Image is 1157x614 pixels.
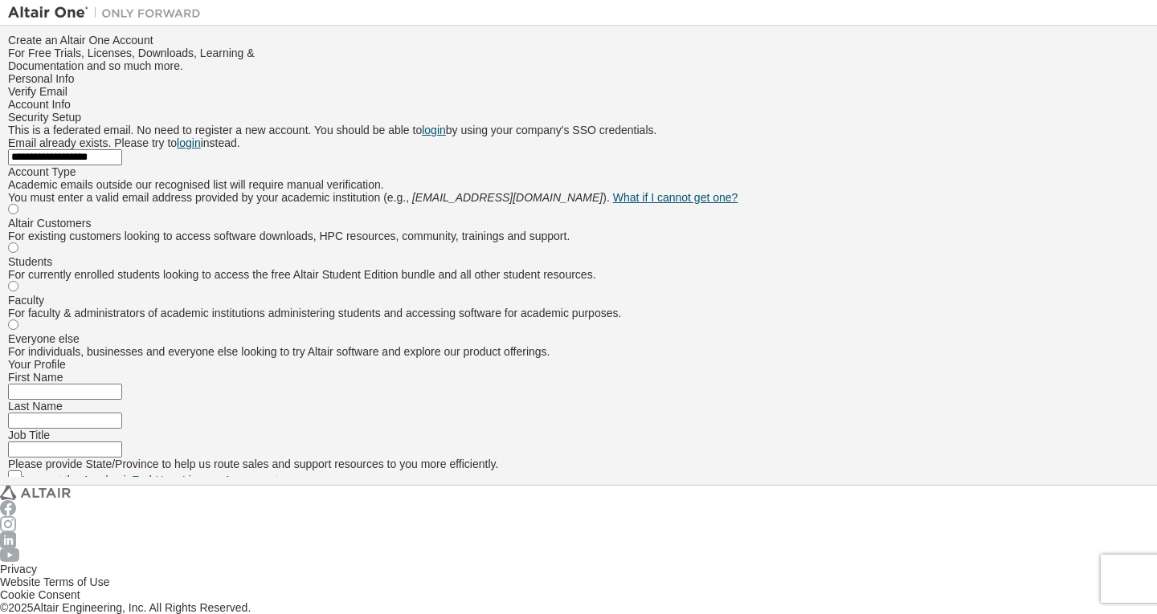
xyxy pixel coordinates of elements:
div: Verify Email [8,85,1149,98]
div: Account Type [8,165,1149,178]
div: For individuals, businesses and everyone else looking to try Altair software and explore our prod... [8,345,1149,358]
a: Academic End-User License Agreement [83,474,279,486]
span: [EMAIL_ADDRESS][DOMAIN_NAME] [412,191,603,204]
div: Account Info [8,98,1149,111]
label: I accept the [22,474,279,486]
div: Academic emails outside our recognised list will require manual verification. [8,178,1149,191]
div: You must enter a valid email address provided by your academic institution (e.g., ). [8,191,1149,204]
div: For faculty & administrators of academic institutions administering students and accessing softwa... [8,307,1149,319]
div: Security Setup [8,111,1149,124]
a: What if I cannot get one? [613,191,738,204]
label: First Name [8,371,63,384]
a: login [422,124,446,136]
div: For currently enrolled students looking to access the free Altair Student Edition bundle and all ... [8,268,1149,281]
img: Altair One [8,5,209,21]
div: This is a federated email. No need to register a new account. You should be able to by using your... [8,124,1149,136]
a: login [177,136,201,149]
div: Your Profile [8,358,1149,371]
div: Altair Customers [8,217,1149,230]
label: Job Title [8,429,50,441]
label: Last Name [8,400,63,413]
div: For existing customers looking to access software downloads, HPC resources, community, trainings ... [8,230,1149,242]
div: Email already exists. Please try to instead. [8,136,1149,149]
div: For Free Trials, Licenses, Downloads, Learning & Documentation and so much more. [8,47,1149,72]
div: Please provide State/Province to help us route sales and support resources to you more efficiently. [8,457,1149,470]
div: Everyone else [8,332,1149,345]
div: Faculty [8,294,1149,307]
div: Personal Info [8,72,1149,85]
div: Create an Altair One Account [8,34,1149,47]
div: Students [8,255,1149,268]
